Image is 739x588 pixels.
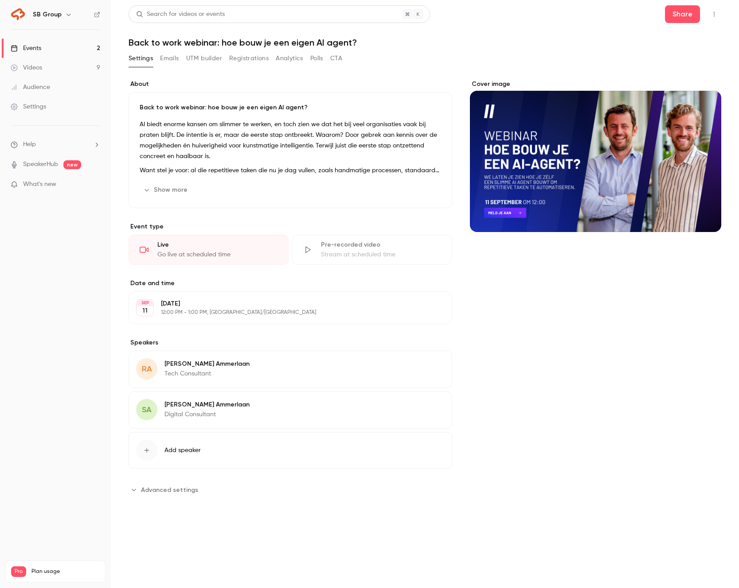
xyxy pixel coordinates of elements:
div: Events [11,44,41,53]
div: Pre-recorded video [321,240,441,249]
label: About [129,80,452,89]
label: Date and time [129,279,452,288]
div: SEP [137,300,153,306]
span: Plan usage [31,568,100,575]
span: Pro [11,566,26,577]
div: Audience [11,83,50,92]
span: Advanced settings [141,485,198,495]
div: LiveGo live at scheduled time [129,235,289,265]
div: Videos [11,63,42,72]
span: What's new [23,180,56,189]
p: AI biedt enorme kansen om slimmer te werken, en toch zien we dat het bij veel organisaties vaak b... [140,119,441,162]
span: Add speaker [164,446,201,455]
span: new [63,160,81,169]
button: CTA [330,51,342,66]
p: Want stel je voor: al die repetitieve taken die nu je dag vullen, zoals handmatige processen, sta... [140,165,441,176]
p: [DATE] [161,299,405,308]
button: Advanced settings [129,483,203,497]
div: Go live at scheduled time [157,250,278,259]
div: SA[PERSON_NAME] AmmerlaanDigital Consultant [129,391,452,429]
p: 11 [142,306,148,315]
button: Registrations [229,51,269,66]
p: 12:00 PM - 1:00 PM, [GEOGRAPHIC_DATA]/[GEOGRAPHIC_DATA] [161,309,405,316]
span: Help [23,140,36,149]
button: UTM builder [186,51,222,66]
button: Show more [140,183,193,197]
p: Tech Consultant [164,369,250,378]
span: RA [142,363,152,375]
div: Pre-recorded videoStream at scheduled time [292,235,452,265]
div: RA[PERSON_NAME] AmmerlaanTech Consultant [129,351,452,388]
label: Cover image [470,80,721,89]
section: Cover image [470,80,721,232]
div: Stream at scheduled time [321,250,441,259]
section: Advanced settings [129,483,452,497]
button: Add speaker [129,432,452,468]
p: Event type [129,222,452,231]
img: SB Group [11,8,25,22]
div: Search for videos or events [136,10,225,19]
p: Back to work webinar: hoe bouw je een eigen AI agent? [140,103,441,112]
button: Settings [129,51,153,66]
button: Emails [160,51,179,66]
p: Digital Consultant [164,410,250,419]
label: Speakers [129,338,452,347]
p: [PERSON_NAME] Ammerlaan [164,400,250,409]
div: Live [157,240,278,249]
li: help-dropdown-opener [11,140,100,149]
button: Polls [310,51,323,66]
button: Share [665,5,700,23]
p: [PERSON_NAME] Ammerlaan [164,360,250,368]
a: SpeakerHub [23,160,58,169]
h1: Back to work webinar: hoe bouw je een eigen AI agent? [129,37,721,48]
span: SA [142,404,152,416]
h6: SB Group [33,10,62,19]
button: Analytics [276,51,303,66]
div: Settings [11,102,46,111]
